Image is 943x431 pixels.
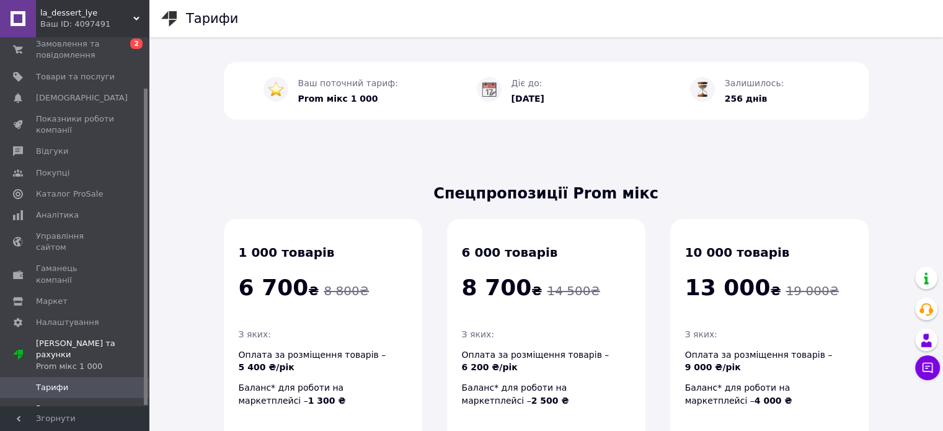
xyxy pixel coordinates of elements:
span: 5 400 ₴/рік [239,362,294,372]
span: Відгуки [36,146,68,157]
span: ₴ [239,283,319,298]
span: Спецпропозиції Prom мікс [224,183,869,204]
span: 9 000 ₴/рік [685,362,741,372]
span: Prom мікс 1 000 [298,94,378,104]
span: Оплата за розміщення товарів – [462,350,609,373]
span: 1 000 товарів [239,245,335,260]
span: Товари та послуги [36,71,115,82]
span: Баланс* для роботи на маркетплейсі – [462,383,569,406]
span: Налаштування [36,317,99,328]
span: 14 500 ₴ [547,283,600,298]
span: З яких: [462,329,494,339]
span: 1 300 ₴ [308,396,346,406]
span: Баланс* для роботи на маркетплейсі – [239,383,346,406]
div: Ваш ID: 4097491 [40,19,149,30]
span: Маркет [36,296,68,307]
span: [DATE] [511,94,544,104]
span: 10 000 товарів [685,245,790,260]
span: 6 000 товарів [462,245,558,260]
img: :star: [268,82,283,97]
h1: Тарифи [186,11,238,26]
span: Каталог ProSale [36,189,103,200]
span: [DEMOGRAPHIC_DATA] [36,92,128,104]
span: Ваш поточний тариф: [298,78,398,88]
span: 6 200 ₴/рік [462,362,518,372]
span: Баланс* для роботи на маркетплейсі – [685,383,792,406]
span: 256 днів [725,94,768,104]
span: Рахунки [36,403,71,414]
span: 8 800 ₴ [324,283,369,298]
span: Оплата за розміщення товарів – [239,350,386,373]
span: З яких: [239,329,271,339]
span: 2 [130,38,143,49]
span: 2 500 ₴ [531,396,569,406]
span: 13 000 [685,275,771,300]
span: Покупці [36,167,69,179]
span: la_dessert_lye [40,7,133,19]
span: 6 700 [239,275,309,300]
span: 19 000 ₴ [786,283,838,298]
span: [PERSON_NAME] та рахунки [36,338,149,372]
span: Аналітика [36,210,79,221]
span: Управління сайтом [36,231,115,253]
span: ₴ [462,283,542,298]
span: З яких: [685,329,717,339]
span: Замовлення та повідомлення [36,38,115,61]
span: 4 000 ₴ [755,396,792,406]
span: ₴ [685,283,781,298]
span: Залишилось: [725,78,784,88]
span: Гаманець компанії [36,263,115,285]
button: Чат з покупцем [915,355,940,380]
span: Показники роботи компанії [36,113,115,136]
span: Діє до: [511,78,542,88]
div: Prom мікс 1 000 [36,361,149,372]
span: Тарифи [36,382,68,393]
span: 8 700 [462,275,532,300]
img: :calendar: [482,82,497,97]
span: Оплата за розміщення товарів – [685,350,833,373]
img: :hourglass_flowing_sand: [695,82,710,97]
